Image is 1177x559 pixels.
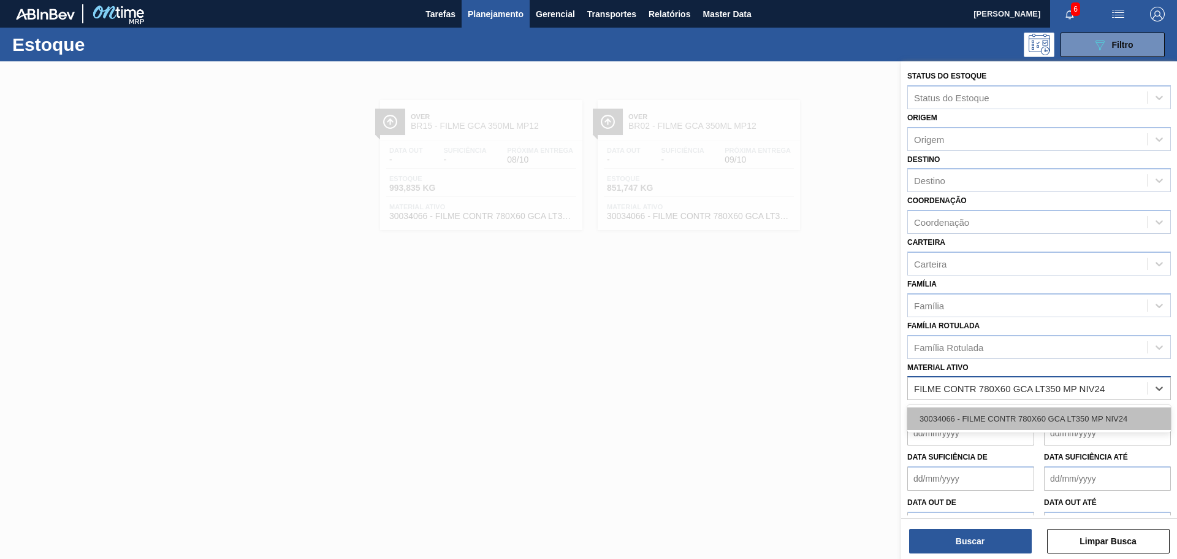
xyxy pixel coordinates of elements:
[914,258,947,269] div: Carteira
[907,280,937,288] label: Família
[425,7,455,21] span: Tarefas
[914,217,969,228] div: Coordenação
[907,498,956,507] label: Data out de
[1044,421,1171,445] input: dd/mm/yyyy
[1050,6,1089,23] button: Notificações
[914,92,989,102] div: Status do Estoque
[1150,7,1165,21] img: Logout
[914,300,944,310] div: Família
[468,7,524,21] span: Planejamento
[914,134,944,144] div: Origem
[587,7,636,21] span: Transportes
[649,7,690,21] span: Relatórios
[703,7,751,21] span: Master Data
[907,114,937,122] label: Origem
[907,421,1034,445] input: dd/mm/yyyy
[1024,33,1054,57] div: Pogramando: nenhum usuário selecionado
[1061,33,1165,57] button: Filtro
[12,37,196,52] h1: Estoque
[1071,2,1080,16] span: 6
[914,175,945,186] div: Destino
[907,453,988,461] label: Data suficiência de
[1111,7,1126,21] img: userActions
[914,342,983,352] div: Família Rotulada
[907,363,969,372] label: Material ativo
[1044,466,1171,491] input: dd/mm/yyyy
[1044,453,1128,461] label: Data suficiência até
[1044,512,1171,536] input: dd/mm/yyyy
[907,196,967,205] label: Coordenação
[907,72,986,80] label: Status do Estoque
[16,9,75,20] img: TNhmsLtSVTkK8tSr43FrP2fwEKptu5GPRR3wAAAABJRU5ErkJggg==
[536,7,575,21] span: Gerencial
[907,512,1034,536] input: dd/mm/yyyy
[907,238,945,247] label: Carteira
[907,466,1034,491] input: dd/mm/yyyy
[907,322,980,330] label: Família Rotulada
[1044,498,1097,507] label: Data out até
[907,155,940,164] label: Destino
[907,407,1171,430] div: 30034066 - FILME CONTR 780X60 GCA LT350 MP NIV24
[1112,40,1133,50] span: Filtro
